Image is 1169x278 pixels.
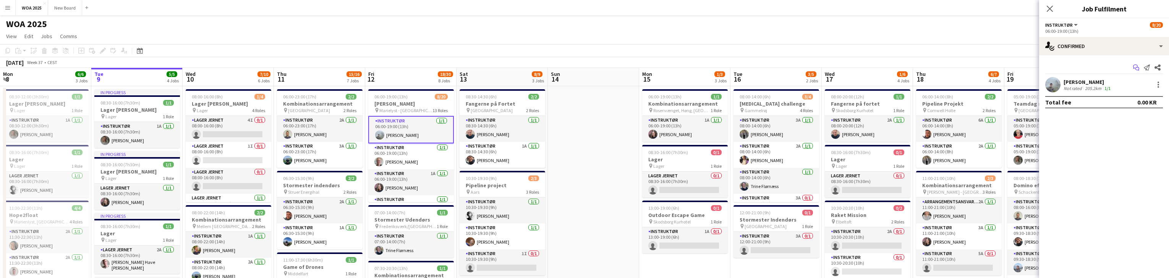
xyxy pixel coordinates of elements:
app-job-card: 10:30-19:30 (9h)2/3Pipeline project Aars3 RolesInstruktør1/110:30-19:30 (9h)[PERSON_NAME]Instrukt... [460,171,545,275]
span: 08:30-16:00 (7h30m) [100,223,140,229]
span: 2 Roles [343,189,356,195]
h3: Kombinationsarrangement [642,100,728,107]
app-job-card: 08:30-16:00 (7h30m)0/1Lager Lager1 RoleLager Jernet0/108:30-16:00 (7h30m) [642,145,728,198]
h3: Lager [94,230,180,237]
span: 10 [185,75,196,84]
span: Lager [105,175,117,181]
span: Thu [277,71,287,77]
span: 08:30-16:00 (7h30m) [9,149,49,155]
span: 0/1 [711,205,722,211]
span: Tue [94,71,104,77]
span: Week 37 [25,59,44,65]
span: Sat [460,71,468,77]
span: 1 Role [893,163,904,169]
span: 11:00-17:30 (6h30m) [283,257,323,263]
span: Middelfart [288,271,308,276]
span: 0/1 [711,149,722,155]
app-job-card: 05:00-19:00 (14h)2/2Teamdag med læring [GEOGRAPHIC_DATA]2 RolesInstruktør1A1/105:00-19:00 (14h)[P... [1007,89,1093,168]
span: 08:00-18:30 (10h30m) [1014,175,1056,181]
span: Mellem [GEOGRAPHIC_DATA] og [GEOGRAPHIC_DATA] [197,223,252,229]
span: 1 Role [802,223,813,229]
span: 4/4 [72,205,83,211]
span: 2/3 [528,175,539,181]
h3: Stormester Udendørs [368,216,454,223]
span: 06:00-14:00 (8h) [922,94,953,100]
span: 11:00-21:00 (10h) [922,175,955,181]
span: 2 Roles [891,219,904,225]
div: 205.2km [1083,85,1103,91]
span: 10:30-20:30 (10h) [831,205,864,211]
div: In progress [94,213,180,219]
h1: WOA 2025 [6,18,47,30]
app-card-role: Instruktør1/108:00-14:00 (6h)Trine Flørnæss [733,168,819,194]
button: WOA 2025 [16,0,48,15]
app-card-role: Instruktør3A0/112:00-21:00 (9h) [733,232,819,258]
span: Instruktør [1045,22,1073,28]
span: Sun [551,71,560,77]
app-card-role: Instruktør2A1/106:30-15:30 (9h)[PERSON_NAME] [277,198,363,223]
app-card-role: Instruktør3A0/108:00-14:00 (6h) [733,194,819,220]
app-card-role: Instruktør1A1/106:00-19:00 (13h)[PERSON_NAME] [368,169,454,195]
span: 1/1 [437,265,448,271]
span: 06:00-23:00 (17h) [283,94,316,100]
h3: Lager [PERSON_NAME] [94,106,180,113]
span: 08:00-16:00 (8h) [192,94,223,100]
span: 08:30-16:00 (7h30m) [648,149,688,155]
h3: Kombinationsarrangement [277,100,363,107]
span: Lager [14,163,25,169]
span: 8/9 [532,71,542,77]
span: Skodsborg Kurhotel [836,108,873,113]
span: 1/1 [72,94,83,100]
h3: Stormester indendørs [277,182,363,189]
div: 06:00-23:00 (17h)2/2Kombinationsarrangement [GEOGRAPHIC_DATA]2 RolesInstruktør2A1/106:00-23:00 (1... [277,89,363,168]
span: 13 [458,75,468,84]
span: 08:00-20:00 (12h) [831,94,864,100]
span: 08:30-16:00 (7h30m) [831,149,871,155]
span: 12:00-21:00 (9h) [740,210,771,215]
app-card-role: Instruktør1A0/113:00-19:00 (6h) [642,227,728,253]
app-card-role: Instruktør1A1/105:00-19:00 (14h)[PERSON_NAME] [1007,142,1093,168]
span: 1 Role [71,108,83,113]
span: Wed [825,71,835,77]
div: In progress [94,89,180,95]
app-job-card: 08:00-16:00 (8h)1/4Lager [PERSON_NAME] Lager4 RolesLager Jernet4I0/108:00-16:00 (8h) Lager Jernet... [186,89,271,202]
span: 06:00-19:00 (13h) [648,94,682,100]
h3: Kombinationsarrangement [916,182,1002,189]
span: 0/2 [894,205,904,211]
a: View [3,31,20,41]
span: 2/2 [346,94,356,100]
span: 7/10 [257,71,270,77]
span: 8 [2,75,13,84]
app-card-role: Lager Jernet1/108:30-16:00 (7h30m) [186,194,271,220]
app-card-role: Instruktør1/110:30-19:30 (9h)[PERSON_NAME] [460,223,545,249]
button: New Board [48,0,82,15]
span: 3/4 [802,94,813,100]
span: Tue [733,71,742,77]
span: 1/1 [711,94,722,100]
app-card-role: Instruktør6A1/106:00-14:00 (8h)[PERSON_NAME] [916,116,1002,142]
span: Lager [653,163,664,169]
span: Lager [836,163,847,169]
span: Rosenvænget, Høng, [GEOGRAPHIC_DATA] [653,108,711,113]
span: 08:00-22:00 (14h) [192,210,225,215]
app-card-role: Instruktør3A1/111:00-21:00 (10h)[PERSON_NAME] [916,223,1002,249]
app-card-role: Instruktør3A1/106:00-23:00 (17h)[PERSON_NAME] [277,142,363,168]
span: 1/6 [897,71,908,77]
app-card-role: Instruktør1A1/106:00-19:00 (13h)[PERSON_NAME] [642,116,728,142]
span: [PERSON_NAME] - [GEOGRAPHIC_DATA] [927,189,983,195]
div: 3 Jobs [532,78,544,84]
span: 1 Role [711,219,722,225]
h3: Hope2float [3,212,89,219]
span: Skodsborg Kurhotel [653,219,691,225]
span: 11 [276,75,287,84]
app-job-card: 12:00-21:00 (9h)0/1Stormester Indendørs [GEOGRAPHIC_DATA]1 RoleInstruktør3A0/112:00-21:00 (9h) [733,205,819,258]
span: Aars [471,189,479,195]
div: 06:30-15:30 (9h)2/2Stormester indendørs Struer Energihal2 RolesInstruktør2A1/106:30-15:30 (9h)[PE... [277,171,363,249]
span: 1/1 [346,257,356,263]
span: 11:30-22:30 (11h) [9,205,42,211]
div: 08:00-14:00 (6h)3/4[MEDICAL_DATA] challenge Gammelrøj4 RolesInstruktør3A1/108:00-14:00 (6h)[PERSO... [733,89,819,202]
app-job-card: 13:00-19:00 (6h)0/1Outdoor Escape Game Skodsborg Kurhotel1 RoleInstruktør1A0/113:00-19:00 (6h) [642,201,728,253]
span: 0/1 [894,149,904,155]
app-card-role: Lager Jernet0/108:30-16:00 (7h30m) [825,172,910,198]
span: 08:30-16:00 (7h30m) [100,100,140,106]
